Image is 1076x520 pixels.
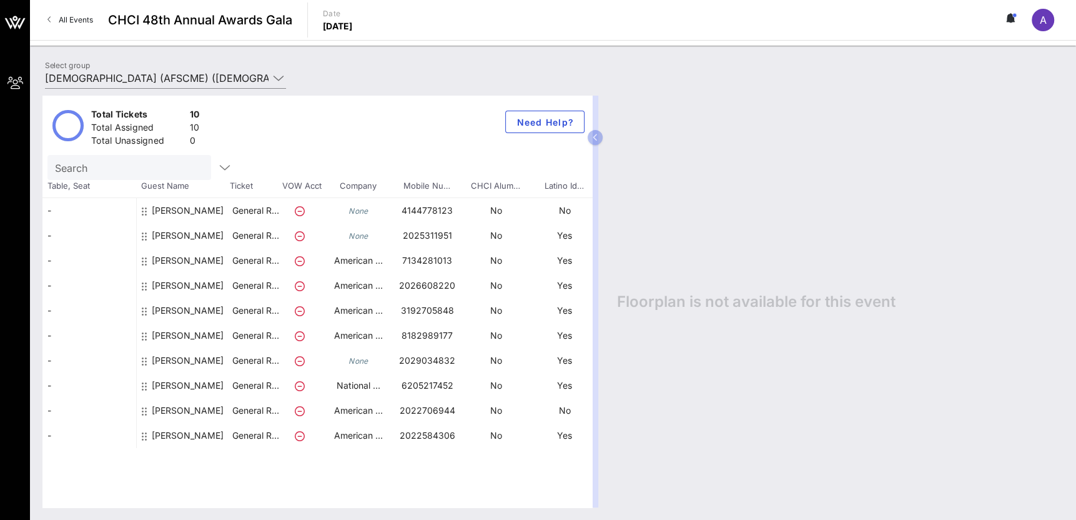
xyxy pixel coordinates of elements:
p: General R… [230,423,280,448]
p: Yes [530,348,599,373]
p: No [530,198,599,223]
p: Yes [530,323,599,348]
p: American … [324,423,393,448]
p: American … [324,298,393,323]
p: No [461,248,530,273]
div: - [42,323,136,348]
span: All Events [59,15,93,24]
div: - [42,423,136,448]
div: Total Assigned [91,121,185,137]
p: 2029034832 [393,348,461,373]
label: Select group [45,61,90,70]
div: Total Unassigned [91,134,185,150]
p: General R… [230,398,280,423]
p: 2026608220 [393,273,461,298]
button: Need Help? [505,111,585,133]
div: Freddy Rodriguez [152,348,224,383]
p: Yes [530,248,599,273]
p: No [461,323,530,348]
p: American … [324,398,393,423]
p: No [461,223,530,248]
div: Pablo Ros [152,423,224,458]
span: Mobile Nu… [392,180,461,192]
p: American … [324,323,393,348]
p: General R… [230,323,280,348]
p: 4144778123 [393,198,461,223]
div: Desiree Hoffman [152,273,224,308]
p: General R… [230,373,280,398]
p: General R… [230,348,280,373]
div: Adam Breihan [152,198,224,233]
p: General R… [230,248,280,273]
p: No [461,373,530,398]
p: Date [323,7,353,20]
p: General R… [230,298,280,323]
p: General R… [230,198,280,223]
div: Evelyn Haro [152,323,224,358]
p: American … [324,273,393,298]
p: 6205217452 [393,373,461,398]
div: - [42,223,136,248]
p: General R… [230,223,280,248]
p: General R… [230,273,280,298]
span: Table, Seat [42,180,136,192]
p: No [461,348,530,373]
a: All Events [40,10,101,30]
p: 2022706944 [393,398,461,423]
div: Andrea Rodriguez [152,248,224,283]
div: - [42,198,136,223]
p: No [461,423,530,448]
p: No [461,273,530,298]
div: 10 [190,108,200,124]
p: 8182989177 [393,323,461,348]
div: Julia Santos [152,373,224,408]
p: 3192705848 [393,298,461,323]
span: CHCI 48th Annual Awards Gala [108,11,292,29]
p: Yes [530,298,599,323]
div: - [42,248,136,273]
p: 2022584306 [393,423,461,448]
div: A [1032,9,1054,31]
i: None [348,356,368,366]
div: Laura MacDonald [152,398,224,433]
div: - [42,298,136,323]
span: Need Help? [516,117,574,127]
p: 2025311951 [393,223,461,248]
div: Total Tickets [91,108,185,124]
p: American … [324,248,393,273]
span: CHCI Alum… [461,180,530,192]
span: Ticket [230,180,280,192]
p: Yes [530,273,599,298]
span: Latino Id… [530,180,598,192]
span: A [1040,14,1047,26]
i: None [348,231,368,241]
p: No [530,398,599,423]
div: 0 [190,134,200,150]
span: VOW Acct [280,180,323,192]
div: - [42,273,136,298]
div: 10 [190,121,200,137]
i: None [348,206,368,216]
span: Company [323,180,392,192]
div: - [42,373,136,398]
p: Yes [530,223,599,248]
p: No [461,398,530,423]
p: [DATE] [323,20,353,32]
p: National … [324,373,393,398]
div: - [42,398,136,423]
span: Floorplan is not available for this event [617,292,896,311]
div: Emiliano Martinez [152,298,224,333]
p: 7134281013 [393,248,461,273]
p: Yes [530,373,599,398]
div: Adriana Bonilla [152,223,224,258]
p: No [461,198,530,223]
p: Yes [530,423,599,448]
p: No [461,298,530,323]
span: Guest Name [136,180,230,192]
div: - [42,348,136,373]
